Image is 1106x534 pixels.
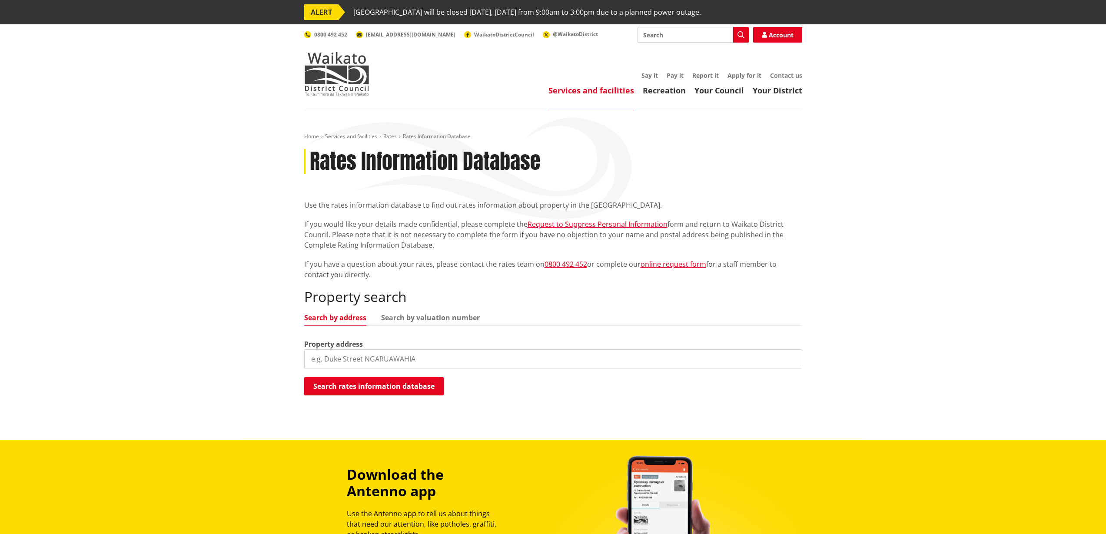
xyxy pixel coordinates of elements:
[356,31,455,38] a: [EMAIL_ADDRESS][DOMAIN_NAME]
[304,314,366,321] a: Search by address
[403,133,471,140] span: Rates Information Database
[543,30,598,38] a: @WaikatoDistrict
[753,85,802,96] a: Your District
[770,71,802,80] a: Contact us
[548,85,634,96] a: Services and facilities
[304,219,802,250] p: If you would like your details made confidential, please complete the form and return to Waikato ...
[641,259,706,269] a: online request form
[347,466,504,500] h3: Download the Antenno app
[304,339,363,349] label: Property address
[304,31,347,38] a: 0800 492 452
[641,71,658,80] a: Say it
[753,27,802,43] a: Account
[692,71,719,80] a: Report it
[694,85,744,96] a: Your Council
[667,71,684,80] a: Pay it
[353,4,701,20] span: [GEOGRAPHIC_DATA] will be closed [DATE], [DATE] from 9:00am to 3:00pm due to a planned power outage.
[304,349,802,368] input: e.g. Duke Street NGARUAWAHIA
[304,52,369,96] img: Waikato District Council - Te Kaunihera aa Takiwaa o Waikato
[310,149,540,174] h1: Rates Information Database
[304,259,802,280] p: If you have a question about your rates, please contact the rates team on or complete our for a s...
[304,289,802,305] h2: Property search
[643,85,686,96] a: Recreation
[464,31,534,38] a: WaikatoDistrictCouncil
[304,4,339,20] span: ALERT
[528,219,668,229] a: Request to Suppress Personal Information
[325,133,377,140] a: Services and facilities
[383,133,397,140] a: Rates
[553,30,598,38] span: @WaikatoDistrict
[727,71,761,80] a: Apply for it
[304,377,444,395] button: Search rates information database
[304,200,802,210] p: Use the rates information database to find out rates information about property in the [GEOGRAPHI...
[304,133,319,140] a: Home
[474,31,534,38] span: WaikatoDistrictCouncil
[304,133,802,140] nav: breadcrumb
[314,31,347,38] span: 0800 492 452
[381,314,480,321] a: Search by valuation number
[545,259,587,269] a: 0800 492 452
[638,27,749,43] input: Search input
[366,31,455,38] span: [EMAIL_ADDRESS][DOMAIN_NAME]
